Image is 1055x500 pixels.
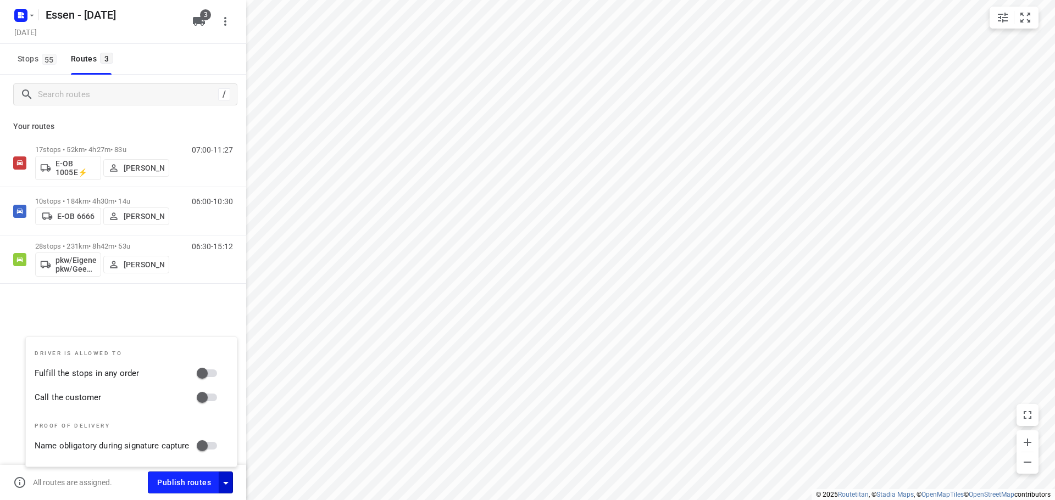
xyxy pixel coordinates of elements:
p: [PERSON_NAME] [124,260,164,269]
a: Stadia Maps [876,491,914,498]
p: [PERSON_NAME] [124,164,164,172]
label: Fulfill the stops in any order [35,367,139,380]
p: E-OB 6666 [57,212,95,221]
button: pkw/Eigener pkw/Geen kenteken [35,252,101,277]
p: 10 stops • 184km • 4h30m • 14u [35,197,169,205]
button: Map settings [992,7,1014,29]
p: 06:00-10:30 [192,197,233,206]
h5: [DATE] [10,26,41,38]
a: OpenMapTiles [921,491,964,498]
span: Stops [18,52,60,66]
button: [PERSON_NAME] [103,207,169,225]
a: OpenStreetMap [969,491,1014,498]
span: 55 [42,54,57,65]
button: [PERSON_NAME] [103,159,169,177]
div: small contained button group [990,7,1039,29]
p: [PERSON_NAME] [124,212,164,221]
li: © 2025 , © , © © contributors [816,491,1051,498]
button: 3 [188,10,210,32]
p: Proof of delivery [35,423,224,429]
p: E-OB 1005E⚡ [55,159,96,177]
button: More [214,10,236,32]
p: pkw/Eigener pkw/Geen kenteken [55,256,96,273]
label: Name obligatory during signature capture [35,440,190,452]
p: 07:00-11:27 [192,145,233,154]
button: E-OB 1005E⚡ [35,156,101,180]
p: Driver is allowed to [35,350,224,357]
button: Fit zoom [1014,7,1036,29]
button: Publish routes [148,471,219,493]
div: Driver app settings [219,475,232,489]
div: / [218,88,230,100]
span: 3 [100,53,113,64]
label: Call the customer [35,391,101,404]
p: 28 stops • 231km • 8h42m • 53u [35,242,169,250]
span: 3 [200,9,211,20]
input: Search routes [38,86,218,103]
div: Routes [71,52,116,66]
span: Publish routes [157,476,211,490]
button: [PERSON_NAME] [103,256,169,273]
p: All routes are assigned. [33,478,112,487]
h5: Essen - [DATE] [41,6,184,24]
p: 17 stops • 52km • 4h27m • 83u [35,145,169,154]
p: Your routes [13,121,233,132]
a: Routetitan [838,491,869,498]
button: E-OB 6666 [35,207,101,225]
p: 06:30-15:12 [192,242,233,251]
